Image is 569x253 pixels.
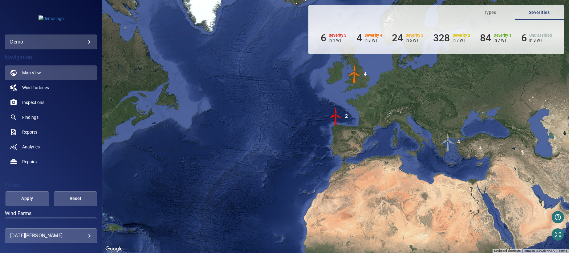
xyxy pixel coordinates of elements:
img: demo-logo [39,15,64,22]
a: findings noActive [5,110,97,125]
span: Reset [62,195,90,202]
h6: Severity 5 [329,33,347,38]
a: repairs noActive [5,154,97,169]
img: windFarmIconCat4.svg [345,65,364,84]
button: Keyboard shortcuts [494,249,521,253]
a: Terms (opens in new tab) [559,249,567,252]
span: Types [469,9,511,16]
div: demo [10,37,92,47]
span: Imagery ©2025 NASA [524,249,555,252]
p: in 6 WT [406,38,424,43]
li: Severity 3 [392,32,423,44]
li: Severity 5 [321,32,347,44]
img: windFarmIconCat5.svg [327,107,345,126]
span: Repairs [22,159,37,165]
h6: 328 [433,32,450,44]
li: Severity 2 [433,32,470,44]
span: Findings [22,114,39,120]
div: 4 [457,133,460,151]
h4: Navigation [5,54,97,60]
h6: 6 [321,32,326,44]
p: in 3 WT [364,38,382,43]
div: demo [5,35,97,49]
gmp-advanced-marker: 4 [345,65,364,85]
a: windturbines noActive [5,80,97,95]
gmp-advanced-marker: 2 [327,107,345,126]
h6: 84 [480,32,491,44]
h6: Severity 2 [453,33,470,38]
a: inspections noActive [5,95,97,110]
a: Open this area in Google Maps (opens a new window) [104,245,124,253]
a: reports noActive [5,125,97,139]
li: Severity Unclassified [521,32,552,44]
span: Reports [22,129,37,135]
div: [DATE][PERSON_NAME] [10,231,92,241]
a: analytics noActive [5,139,97,154]
button: Apply [6,191,49,206]
label: Wind Farms [5,211,97,216]
a: map active [5,65,97,80]
h6: Severity 3 [406,33,424,38]
p: in 1 WT [329,38,347,43]
gmp-advanced-marker: 4 [439,133,457,152]
p: in 3 WT [529,38,552,43]
img: windFarmIconUnclassified.svg [439,133,457,151]
h6: 24 [392,32,403,44]
span: Severities [518,9,560,16]
div: 4 [364,65,367,84]
h6: Severity 1 [494,33,512,38]
h6: 4 [356,32,362,44]
button: Reset [54,191,97,206]
span: Map View [22,70,41,76]
h4: Filters [5,182,97,188]
span: Analytics [22,144,40,150]
li: Severity 1 [480,32,511,44]
h6: Unclassified [529,33,552,38]
p: in 7 WT [453,38,470,43]
span: Inspections [22,99,44,106]
div: Wind Farms [5,218,97,232]
p: in 7 WT [494,38,512,43]
h6: 6 [521,32,527,44]
img: Google [104,245,124,253]
div: 2 [345,107,348,126]
li: Severity 4 [356,32,382,44]
span: Wind Turbines [22,85,49,91]
span: Apply [13,195,41,202]
h6: Severity 4 [364,33,382,38]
